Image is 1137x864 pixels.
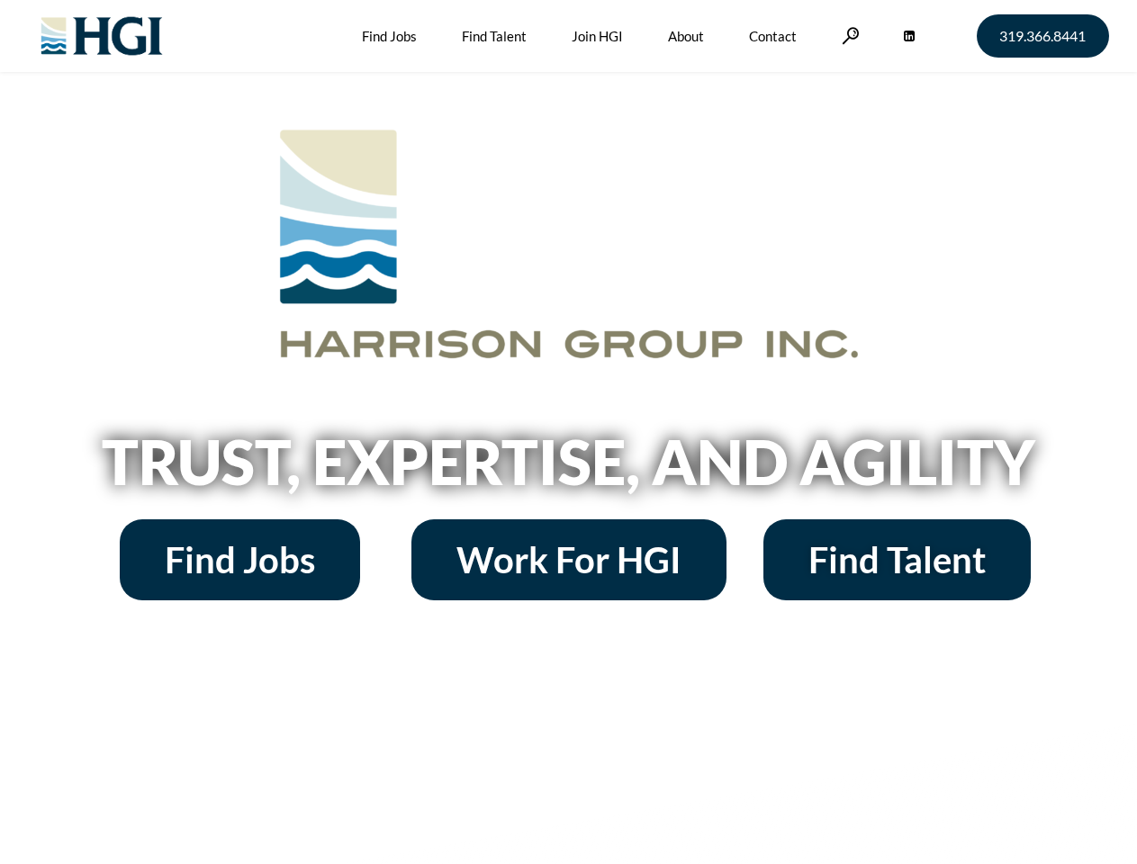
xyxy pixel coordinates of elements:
a: Find Talent [763,519,1031,600]
span: Work For HGI [456,542,681,578]
span: Find Talent [808,542,986,578]
span: Find Jobs [165,542,315,578]
span: 319.366.8441 [999,29,1086,43]
a: Find Jobs [120,519,360,600]
a: Search [842,27,860,44]
h2: Trust, Expertise, and Agility [56,431,1082,492]
a: 319.366.8441 [977,14,1109,58]
a: Work For HGI [411,519,726,600]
